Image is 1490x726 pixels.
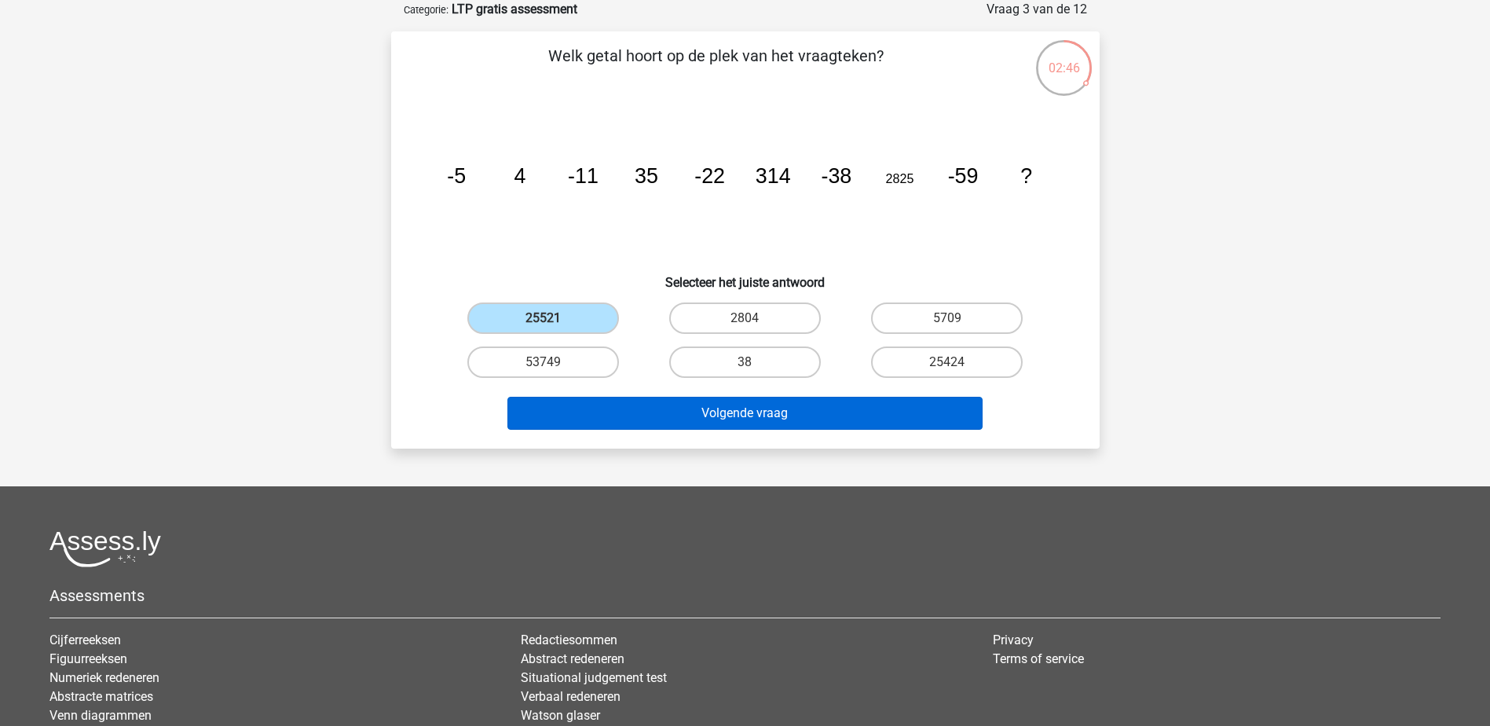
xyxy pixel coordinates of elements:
div: 02:46 [1034,38,1093,78]
label: 25521 [467,302,619,334]
h5: Assessments [49,586,1441,605]
tspan: 2825 [885,171,913,185]
tspan: ? [1020,164,1032,188]
a: Venn diagrammen [49,708,152,723]
a: Situational judgement test [521,670,667,685]
a: Terms of service [993,651,1084,666]
tspan: 35 [635,164,658,188]
label: 53749 [467,346,619,378]
a: Abstracte matrices [49,689,153,704]
a: Watson glaser [521,708,600,723]
a: Cijferreeksen [49,632,121,647]
tspan: -5 [447,164,466,188]
strong: LTP gratis assessment [452,2,577,16]
a: Figuurreeksen [49,651,127,666]
label: 5709 [871,302,1023,334]
tspan: 314 [755,164,790,188]
a: Redactiesommen [521,632,617,647]
tspan: -59 [947,164,978,188]
a: Privacy [993,632,1034,647]
label: 25424 [871,346,1023,378]
tspan: -11 [568,164,599,188]
button: Volgende vraag [507,397,983,430]
a: Abstract redeneren [521,651,624,666]
small: Categorie: [404,4,448,16]
label: 38 [669,346,821,378]
tspan: 4 [514,164,525,188]
tspan: -38 [821,164,851,188]
a: Numeriek redeneren [49,670,159,685]
h6: Selecteer het juiste antwoord [416,262,1074,290]
tspan: -22 [694,164,725,188]
label: 2804 [669,302,821,334]
img: Assessly logo [49,530,161,567]
a: Verbaal redeneren [521,689,621,704]
p: Welk getal hoort op de plek van het vraagteken? [416,44,1016,91]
